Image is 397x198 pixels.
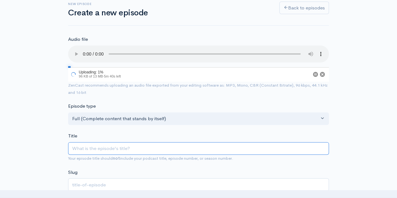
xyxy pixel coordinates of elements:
div: Uploading: 1% [79,70,121,74]
h1: Create a new episode [68,8,272,18]
button: Full (Complete content that stands by itself) [68,112,329,125]
input: title-of-episode [68,178,329,191]
button: Cancel [320,72,325,77]
div: Uploading [68,67,122,82]
label: Episode type [68,103,96,110]
small: Your episode title should include your podcast title, episode number, or season number. [68,156,233,161]
strong: not [113,156,120,161]
div: Full (Complete content that stands by itself) [72,115,319,122]
button: Pause [313,72,318,77]
a: Back to episodes [279,2,329,14]
small: ZenCast recommends uploading an audio file exported from your editing software as: MP3, Mono, CBR... [68,83,328,95]
input: What is the episode's title? [68,142,329,155]
h6: New episode [68,2,272,6]
span: 96 KB of 13 MB · 5m 40s left [79,74,121,78]
label: Title [68,132,77,140]
label: Audio file [68,36,88,43]
label: Slug [68,169,78,176]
